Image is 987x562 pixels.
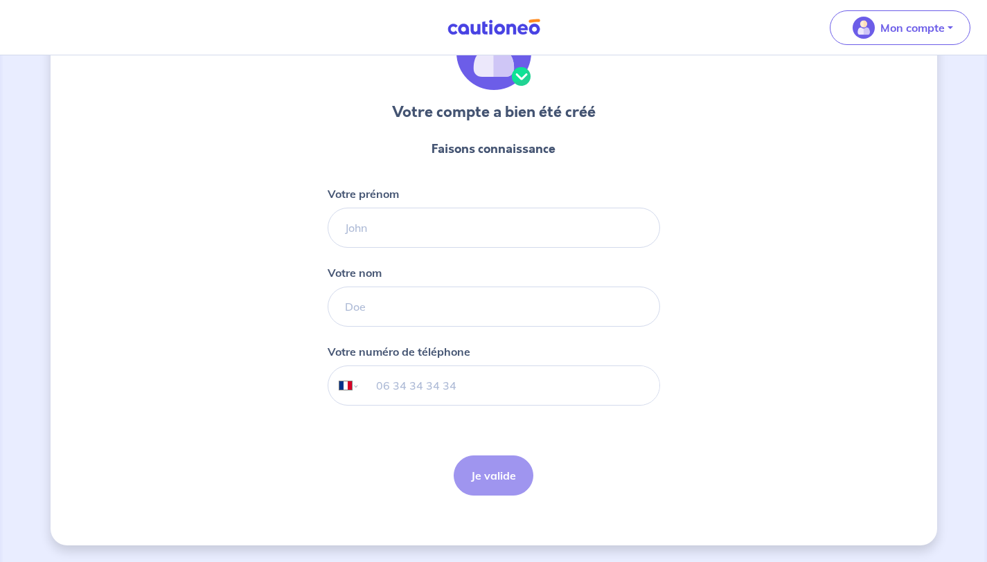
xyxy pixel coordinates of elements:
input: John [328,208,660,248]
p: Mon compte [880,19,945,36]
input: Doe [328,287,660,327]
img: Cautioneo [442,19,546,36]
p: Votre nom [328,264,382,281]
p: Faisons connaissance [432,140,555,158]
p: Votre prénom [328,185,399,202]
button: illu_account_valid_menu.svgMon compte [830,10,970,45]
h3: Votre compte a bien été créé [392,101,596,123]
p: Votre numéro de téléphone [328,343,470,360]
input: 06 34 34 34 34 [359,366,659,405]
img: illu_account_valid_menu.svg [853,17,875,39]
